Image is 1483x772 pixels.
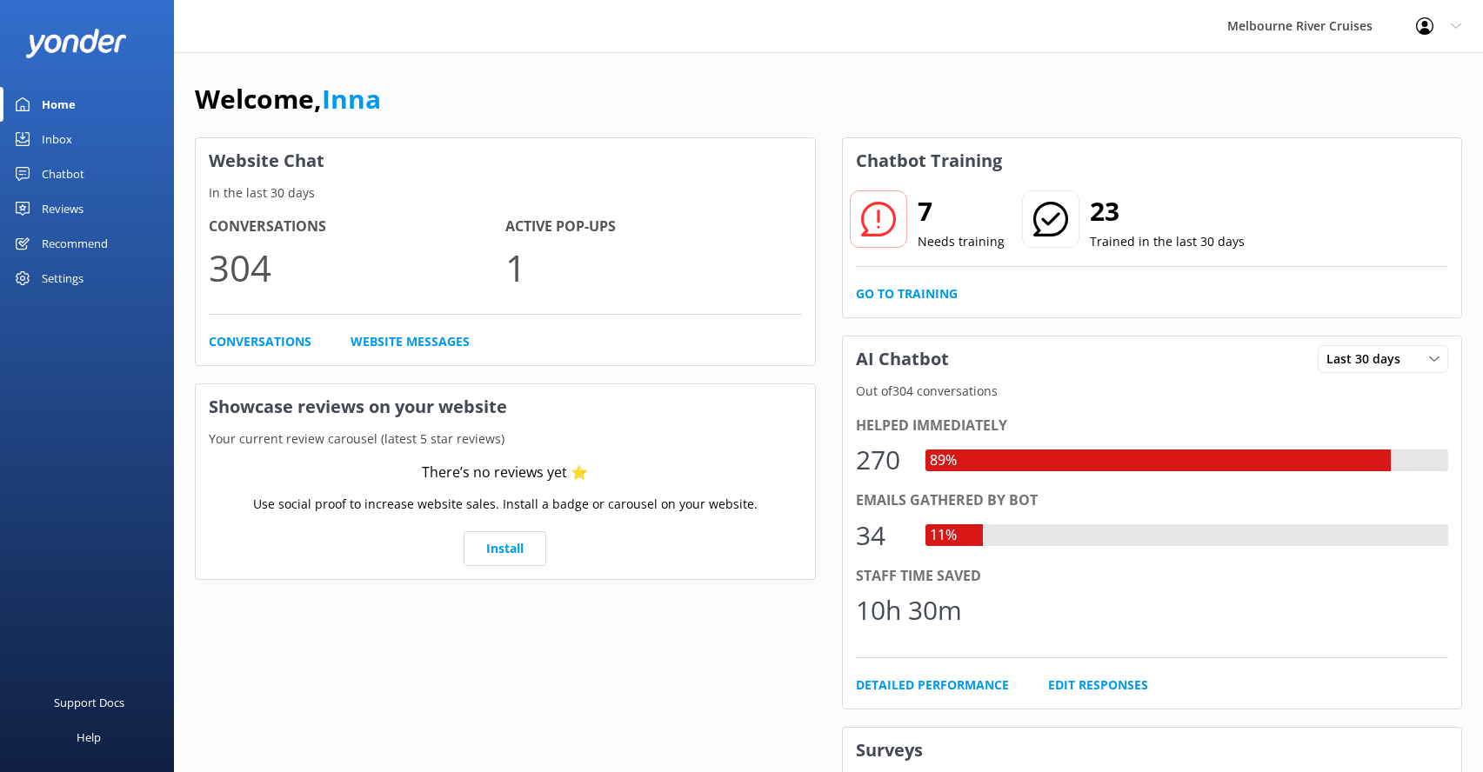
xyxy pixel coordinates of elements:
p: 304 [209,238,505,296]
a: Inna [322,81,381,116]
a: Go to Training [856,284,958,303]
p: Use social proof to increase website sales. Install a badge or carousel on your website. [253,495,758,514]
a: Conversations [209,332,311,351]
div: Helped immediately [856,415,1449,437]
img: yonder-white-logo.png [26,29,126,57]
h3: Website Chat [196,138,815,183]
a: Install [464,531,546,566]
div: 89% [925,449,961,472]
div: Reviews [42,191,84,226]
div: Home [42,87,76,122]
p: 1 [505,238,802,296]
div: There’s no reviews yet ⭐ [422,462,588,484]
div: Staff time saved [856,565,1449,588]
p: Out of 304 conversations [843,382,1462,401]
p: In the last 30 days [196,183,815,203]
p: Needs training [918,232,1005,251]
div: Inbox [42,122,72,156]
h1: Welcome, [195,78,381,120]
div: Emails gathered by bot [856,489,1449,512]
h2: 23 [1090,190,1245,232]
a: Website Messages [351,332,470,351]
h3: Showcase reviews on your website [196,384,815,429]
a: Detailed Performance [856,675,1009,695]
div: Chatbot [42,156,84,191]
p: Trained in the last 30 days [1090,232,1245,251]
div: Recommend [42,226,108,261]
span: Last 30 days [1326,349,1411,369]
h2: 7 [918,190,1005,232]
h4: Conversations [209,216,505,238]
h3: Chatbot Training [843,138,1015,183]
p: Your current review carousel (latest 5 star reviews) [196,429,815,449]
h3: AI Chatbot [843,336,962,382]
div: 11% [925,524,961,547]
div: Support Docs [54,685,124,720]
div: 34 [856,515,908,556]
div: Settings [42,261,84,296]
div: Help [77,720,101,755]
a: Edit Responses [1048,675,1148,695]
div: 270 [856,439,908,481]
h4: Active Pop-ups [505,216,802,238]
div: 10h 30m [856,589,962,631]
